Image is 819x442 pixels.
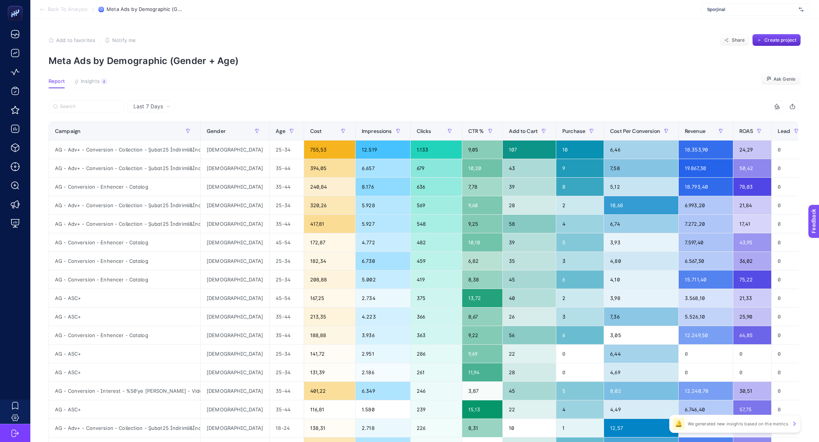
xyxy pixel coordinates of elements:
div: 3 [556,308,604,326]
div: [DEMOGRAPHIC_DATA] [201,363,269,381]
div: 375 [411,289,462,307]
div: 6,46 [604,141,678,159]
div: 6,74 [604,215,678,233]
div: 4.223 [356,308,410,326]
div: 15.711,40 [679,270,733,289]
div: 569 [411,196,462,214]
div: 3 [556,252,604,270]
div: 39 [503,178,556,196]
div: 15,13 [462,400,502,419]
div: 5.002 [356,270,410,289]
div: 10 [503,419,556,437]
div: 39 [503,233,556,251]
div: AG - Conversion - Interest - %50'ye [PERSON_NAME] - Video [49,382,200,400]
div: 0 [772,345,808,363]
div: AG - Adv+ - Conversion - Collection - Şubat25 İndirimli&İndirimsiz [49,215,200,233]
div: 25-34 [270,252,303,270]
div: 45-54 [270,233,303,251]
div: 19.867,30 [679,159,733,177]
div: 10,10 [462,233,502,251]
div: 3.936 [356,326,410,344]
div: 9,60 [462,196,502,214]
div: 0 [772,141,808,159]
div: AG - ASC+ [49,345,200,363]
div: 35-44 [270,159,303,177]
div: 226 [411,419,462,437]
div: 🔔 [673,418,685,430]
div: 239 [411,400,462,419]
div: 35-44 [270,382,303,400]
div: 3,87 [462,382,502,400]
div: AG - Conversion - Enhencer - Catalog [49,326,200,344]
div: 6.349 [356,382,410,400]
div: AG - Conversion - Enhencer - Catalog [49,252,200,270]
div: 5 [556,382,604,400]
div: 213,35 [304,308,355,326]
span: Gender [207,128,226,134]
div: 2.718 [356,419,410,437]
div: 5.927 [356,215,410,233]
div: 246 [411,382,462,400]
span: Ask Genie [773,76,795,82]
div: 7.272,20 [679,215,733,233]
div: 7,58 [604,159,678,177]
div: 208,88 [304,270,355,289]
div: 419 [411,270,462,289]
p: We generated new insights based on the metrics [688,421,788,427]
div: 0 [772,326,808,344]
div: 366 [411,308,462,326]
div: [DEMOGRAPHIC_DATA] [201,308,269,326]
span: Notify me [112,37,136,43]
div: 4 [556,400,604,419]
span: Lead [778,128,790,134]
div: 8,67 [462,308,502,326]
div: 459 [411,252,462,270]
span: Feedback [5,2,29,8]
div: 22 [503,400,556,419]
div: 116,81 [304,400,355,419]
span: Add to favorites [56,37,95,43]
div: 78,03 [733,178,772,196]
div: 64,85 [733,326,772,344]
div: [DEMOGRAPHIC_DATA] [201,196,269,214]
div: 35-44 [270,326,303,344]
div: 4 [101,78,107,84]
div: 167,25 [304,289,355,307]
div: 7,36 [604,308,678,326]
div: 43 [503,159,556,177]
div: 9,69 [462,345,502,363]
div: 6,82 [462,252,502,270]
div: AG - Adv+ - Conversion - Collection - Şubat25 İndirimli&İndirimsiz [49,159,200,177]
div: 13,72 [462,289,502,307]
div: 35-44 [270,400,303,419]
button: Add to favorites [49,37,95,43]
span: Cost Per Conversion [610,128,660,134]
div: AG - Adv+ - Conversion - Collection - Şubat25 İndirimli&İndirimsiz [49,419,200,437]
div: 4,10 [604,270,678,289]
span: Share [732,37,745,43]
div: 755,53 [304,141,355,159]
div: 25,90 [733,308,772,326]
div: 40 [503,289,556,307]
div: 0 [679,363,733,381]
span: Report [49,78,65,84]
div: 6.657 [356,159,410,177]
div: [DEMOGRAPHIC_DATA] [201,215,269,233]
div: [DEMOGRAPHIC_DATA] [201,252,269,270]
div: 240,84 [304,178,355,196]
div: 0 [556,345,604,363]
div: 26 [503,308,556,326]
div: 21,33 [733,289,772,307]
div: 9 [556,159,604,177]
div: 8,02 [604,382,678,400]
span: Impressions [362,128,392,134]
div: 4,69 [604,363,678,381]
div: AG - ASC+ [49,289,200,307]
div: 131,39 [304,363,355,381]
div: 7.597,40 [679,233,733,251]
div: 1 [556,419,604,437]
div: 18.353,90 [679,141,733,159]
div: 0 [772,252,808,270]
div: 482 [411,233,462,251]
div: [DEMOGRAPHIC_DATA] [201,141,269,159]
